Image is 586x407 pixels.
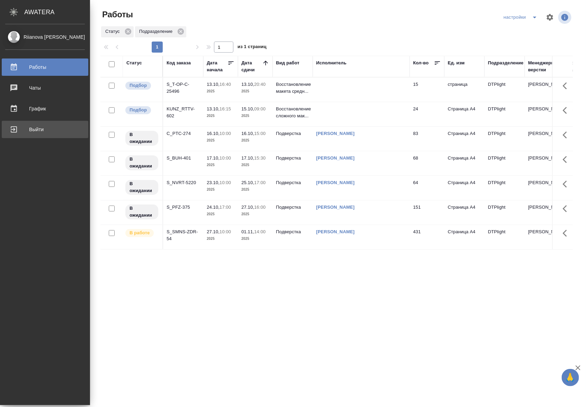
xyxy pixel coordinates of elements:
[241,205,254,210] p: 27.10,
[410,176,444,200] td: 64
[130,205,154,219] p: В ожидании
[207,211,234,218] p: 2025
[528,106,561,112] p: [PERSON_NAME]
[276,155,309,162] p: Подверстка
[558,11,573,24] span: Посмотреть информацию
[130,180,154,194] p: В ожидании
[125,130,159,146] div: Исполнитель назначен, приступать к работе пока рано
[207,162,234,169] p: 2025
[528,155,561,162] p: [PERSON_NAME]
[167,155,200,162] div: S_BUH-401
[125,228,159,238] div: Исполнитель выполняет работу
[559,225,575,242] button: Здесь прячутся важные кнопки
[444,127,485,151] td: Страница А4
[485,225,525,249] td: DTPlight
[528,228,561,235] p: [PERSON_NAME]
[444,78,485,102] td: страница
[167,228,200,242] div: S_SMNS-ZDR-54
[276,204,309,211] p: Подверстка
[241,137,269,144] p: 2025
[276,81,309,95] p: Восстановление макета средн...
[207,229,220,234] p: 27.10,
[125,155,159,171] div: Исполнитель назначен, приступать к работе пока рано
[559,127,575,143] button: Здесь прячутся важные кнопки
[559,102,575,119] button: Здесь прячутся важные кнопки
[125,179,159,196] div: Исполнитель назначен, приступать к работе пока рано
[542,9,558,26] span: Настроить таблицу
[559,78,575,94] button: Здесь прячутся важные кнопки
[316,60,347,66] div: Исполнитель
[448,60,465,66] div: Ед. изм
[207,82,220,87] p: 13.10,
[254,229,266,234] p: 14:00
[241,229,254,234] p: 01.11,
[559,200,575,217] button: Здесь прячутся важные кнопки
[316,229,355,234] a: [PERSON_NAME]
[528,60,561,73] div: Менеджеры верстки
[220,82,231,87] p: 16:40
[254,82,266,87] p: 20:40
[241,88,269,95] p: 2025
[485,127,525,151] td: DTPlight
[485,151,525,175] td: DTPlight
[130,131,154,145] p: В ожидании
[410,127,444,151] td: 83
[241,106,254,111] p: 15.10,
[167,130,200,137] div: C_PTC-274
[2,100,88,117] a: График
[167,204,200,211] div: S_PFZ-375
[528,130,561,137] p: [PERSON_NAME]
[444,151,485,175] td: Страница А4
[316,131,355,136] a: [PERSON_NAME]
[241,112,269,119] p: 2025
[207,106,220,111] p: 13.10,
[559,151,575,168] button: Здесь прячутся важные кнопки
[444,225,485,249] td: Страница А4
[410,200,444,225] td: 151
[485,78,525,102] td: DTPlight
[502,12,542,23] div: split button
[410,102,444,126] td: 24
[241,131,254,136] p: 16.10,
[207,235,234,242] p: 2025
[316,180,355,185] a: [PERSON_NAME]
[276,106,309,119] p: Восстановление сложного мак...
[100,9,133,20] span: Работы
[444,176,485,200] td: Страница А4
[410,225,444,249] td: 431
[5,103,85,114] div: График
[207,60,228,73] div: Дата начала
[126,60,142,66] div: Статус
[125,106,159,115] div: Можно подбирать исполнителей
[130,82,147,89] p: Подбор
[167,179,200,186] div: S_NVRT-5220
[562,369,579,386] button: 🙏
[528,179,561,186] p: [PERSON_NAME]
[5,33,85,41] div: Riianova [PERSON_NAME]
[565,370,576,385] span: 🙏
[220,229,231,234] p: 10:00
[254,180,266,185] p: 17:00
[241,180,254,185] p: 25.10,
[220,205,231,210] p: 17:00
[410,151,444,175] td: 68
[167,60,191,66] div: Код заказа
[254,106,266,111] p: 09:00
[207,137,234,144] p: 2025
[220,106,231,111] p: 16:15
[2,58,88,76] a: Работы
[444,102,485,126] td: Страница А4
[207,131,220,136] p: 16.10,
[316,205,355,210] a: [PERSON_NAME]
[2,121,88,138] a: Выйти
[125,81,159,90] div: Можно подбирать исполнителей
[220,180,231,185] p: 10:00
[276,130,309,137] p: Подверстка
[241,155,254,161] p: 17.10,
[2,79,88,97] a: Чаты
[528,81,561,88] p: [PERSON_NAME]
[5,62,85,72] div: Работы
[130,229,150,236] p: В работе
[130,107,147,114] p: Подбор
[241,60,262,73] div: Дата сдачи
